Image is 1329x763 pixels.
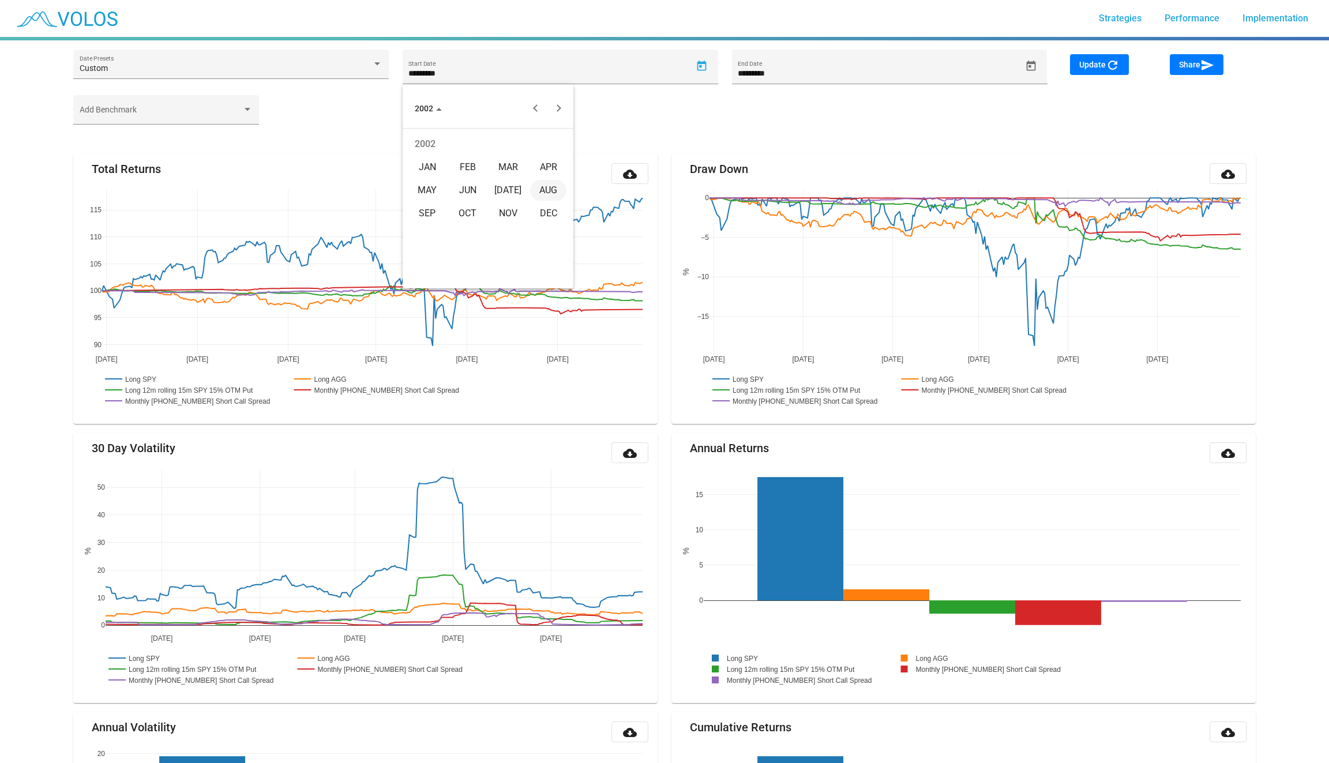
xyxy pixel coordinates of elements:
[407,156,448,179] td: January 2002
[448,179,488,202] td: June 2002
[409,180,445,201] div: MAY
[490,203,526,224] div: NOV
[488,179,528,202] td: July 2002
[448,156,488,179] td: February 2002
[528,156,569,179] td: April 2002
[528,202,569,225] td: December 2002
[449,203,486,224] div: OCT
[407,202,448,225] td: September 2002
[449,180,486,201] div: JUN
[407,179,448,202] td: May 2002
[415,104,442,113] span: 2002
[406,97,451,120] button: Choose date
[407,133,569,156] td: 2002
[528,179,569,202] td: August 2002
[488,156,528,179] td: March 2002
[530,203,566,224] div: DEC
[488,202,528,225] td: November 2002
[530,180,566,201] div: AUG
[490,157,526,178] div: MAR
[490,180,526,201] div: [DATE]
[448,202,488,225] td: October 2002
[449,157,486,178] div: FEB
[547,97,570,120] button: Next year
[409,203,445,224] div: SEP
[530,157,566,178] div: APR
[409,157,445,178] div: JAN
[524,97,547,120] button: Previous year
